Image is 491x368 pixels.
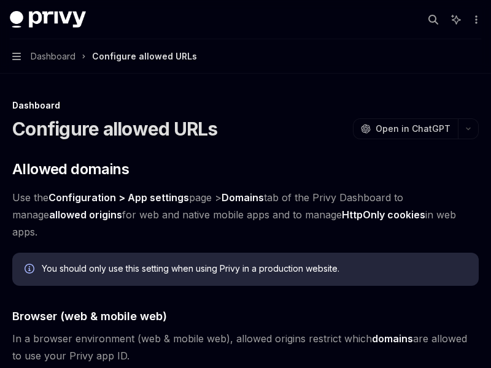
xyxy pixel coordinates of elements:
[12,189,479,240] span: Use the page > tab of the Privy Dashboard to manage for web and native mobile apps and to manage ...
[342,209,425,221] strong: HttpOnly cookies
[31,49,75,64] span: Dashboard
[12,159,129,179] span: Allowed domains
[12,118,218,140] h1: Configure allowed URLs
[372,332,413,345] strong: domains
[92,49,197,64] div: Configure allowed URLs
[12,330,479,364] span: In a browser environment (web & mobile web), allowed origins restrict which are allowed to use yo...
[12,99,479,112] div: Dashboard
[353,118,458,139] button: Open in ChatGPT
[469,11,481,28] button: More actions
[376,123,450,135] span: Open in ChatGPT
[10,11,86,28] img: dark logo
[25,264,37,276] svg: Info
[222,191,264,204] strong: Domains
[42,263,466,276] div: You should only use this setting when using Privy in a production website.
[48,191,189,204] strong: Configuration > App settings
[12,308,167,324] span: Browser (web & mobile web)
[49,209,122,221] strong: allowed origins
